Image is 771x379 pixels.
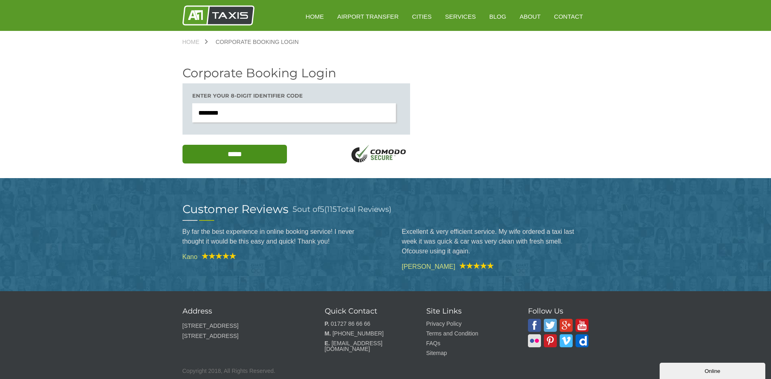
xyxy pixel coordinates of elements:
[208,39,307,45] a: Corporate Booking Login
[514,7,546,26] a: About
[331,320,370,327] a: 01727 86 66 66
[182,221,369,253] blockquote: By far the best experience in online booking service! I never thought it would be this easy and q...
[182,67,410,79] h2: Corporate Booking Login
[426,340,441,346] a: FAQs
[406,7,437,26] a: Cities
[198,253,236,259] img: A1 Taxis Review
[402,262,589,270] cite: [PERSON_NAME]
[182,253,369,260] cite: Kano
[325,330,331,337] strong: M.
[484,7,512,26] a: Blog
[332,7,404,26] a: Airport Transfer
[455,262,494,269] img: A1 Taxis Review
[182,203,289,215] h2: Customer Reviews
[182,366,589,376] p: Copyright 2018, All Rights Reserved.
[182,39,208,45] a: Home
[325,340,382,352] a: [EMAIL_ADDRESS][DOMAIN_NAME]
[192,93,400,98] h3: Enter your 8-digit Identifier code
[528,319,541,332] img: A1 Taxis
[182,5,254,26] img: A1 Taxis
[548,7,589,26] a: Contact
[439,7,482,26] a: Services
[320,205,324,214] span: 5
[327,205,337,214] span: 115
[426,330,478,337] a: Terms and Condition
[426,350,447,356] a: Sitemap
[402,221,589,262] blockquote: Excellent & very efficient service. My wife ordered a taxi last week it was quick & car was very ...
[660,361,767,379] iframe: chat widget
[182,307,304,315] h3: Address
[293,205,297,214] span: 5
[325,320,329,327] strong: P.
[300,7,330,26] a: HOME
[182,321,304,341] p: [STREET_ADDRESS] [STREET_ADDRESS]
[426,320,462,327] a: Privacy Policy
[293,203,391,215] h3: out of ( Total Reviews)
[325,307,406,315] h3: Quick Contact
[348,145,410,165] img: SSL Logo
[528,307,589,315] h3: Follow Us
[325,340,330,346] strong: E.
[332,330,384,337] a: [PHONE_NUMBER]
[426,307,508,315] h3: Site Links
